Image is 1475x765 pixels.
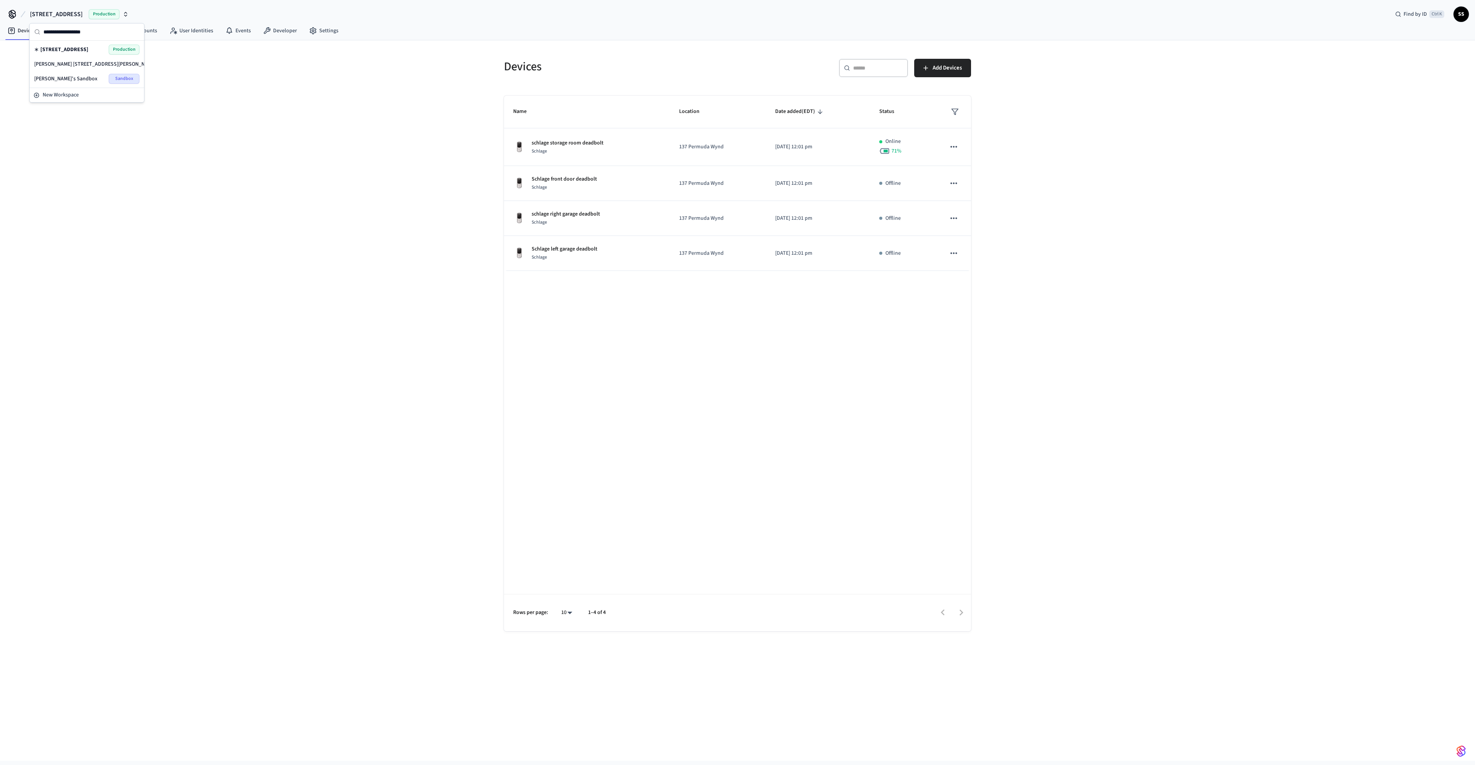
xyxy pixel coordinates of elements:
span: Location [679,106,709,118]
span: Schlage [532,184,547,191]
p: 137 Permuda Wynd [679,143,757,151]
img: Yale Assure Touchscreen Wifi Smart Lock, Satin Nickel, Front [513,141,525,153]
span: [PERSON_NAME]'s Sandbox [34,75,98,83]
button: New Workspace [30,89,143,101]
img: Yale Assure Touchscreen Wifi Smart Lock, Satin Nickel, Front [513,212,525,224]
span: Schlage [532,148,547,154]
img: Yale Assure Touchscreen Wifi Smart Lock, Satin Nickel, Front [513,177,525,189]
p: 137 Permuda Wynd [679,214,757,222]
button: Add Devices [914,59,971,77]
table: sticky table [504,96,971,271]
a: Devices [2,24,41,38]
p: Schlage left garage deadbolt [532,245,597,253]
span: [STREET_ADDRESS] [30,10,83,19]
span: Production [109,45,139,55]
div: Suggestions [30,41,144,88]
span: Schlage [532,219,547,226]
button: SS [1453,7,1469,22]
span: [STREET_ADDRESS] [40,46,88,53]
img: Yale Assure Touchscreen Wifi Smart Lock, Satin Nickel, Front [513,247,525,259]
div: 10 [557,607,576,618]
div: Find by IDCtrl K [1389,7,1450,21]
a: Developer [257,24,303,38]
p: Online [885,138,901,146]
p: Schlage front door deadbolt [532,175,597,183]
a: Events [219,24,257,38]
span: Name [513,106,537,118]
h5: Devices [504,59,733,75]
a: User Identities [163,24,219,38]
p: schlage storage room deadbolt [532,139,603,147]
span: Add Devices [933,63,962,73]
a: Settings [303,24,345,38]
span: Production [89,9,119,19]
p: 137 Permuda Wynd [679,249,757,257]
span: Status [879,106,904,118]
span: Date added(EDT) [775,106,825,118]
p: Offline [885,179,901,188]
span: 71 % [892,147,902,155]
p: Rows per page: [513,609,548,617]
span: Ctrl K [1429,10,1444,18]
img: SeamLogoGradient.69752ec5.svg [1457,745,1466,757]
p: schlage right garage deadbolt [532,210,600,218]
span: Schlage [532,254,547,261]
p: 137 Permuda Wynd [679,179,757,188]
span: SS [1454,7,1468,21]
p: [DATE] 12:01 pm [775,143,861,151]
span: Find by ID [1404,10,1427,18]
p: Offline [885,249,901,257]
p: 1–4 of 4 [588,609,606,617]
span: New Workspace [43,91,79,99]
span: Sandbox [109,74,139,84]
p: [DATE] 12:01 pm [775,249,861,257]
span: [PERSON_NAME] [STREET_ADDRESS][PERSON_NAME] [34,60,156,68]
p: Offline [885,214,901,222]
p: [DATE] 12:01 pm [775,179,861,188]
p: [DATE] 12:01 pm [775,214,861,222]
